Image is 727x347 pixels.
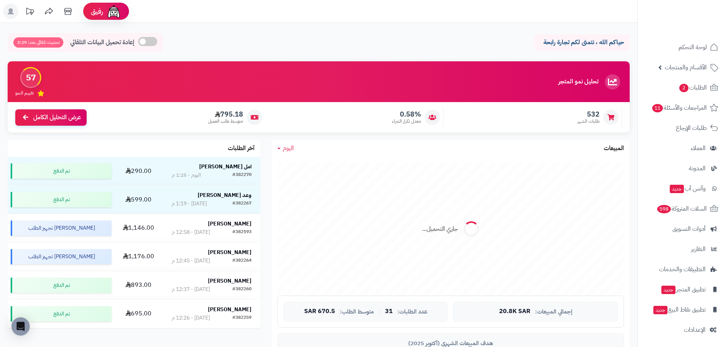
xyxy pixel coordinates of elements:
span: أدوات التسويق [672,224,706,234]
span: وآتس آب [669,183,706,194]
a: الإعدادات [642,321,722,339]
span: إجمالي المبيعات: [535,309,572,315]
span: إعادة تحميل البيانات التلقائي [70,38,134,47]
span: طلبات الإرجاع [676,123,707,133]
span: التقارير [691,244,706,254]
strong: [PERSON_NAME] [208,220,251,228]
div: #382259 [232,314,251,322]
span: عدد الطلبات: [397,309,427,315]
span: 0.58% [392,110,421,118]
h3: آخر الطلبات [228,145,255,152]
span: العملاء [691,143,706,154]
div: Open Intercom Messenger [11,317,30,336]
a: تطبيق المتجرجديد [642,280,722,299]
span: السلات المتروكة [656,203,707,214]
td: 1,146.00 [114,214,163,242]
a: الطلبات2 [642,78,722,97]
span: جديد [670,185,684,193]
span: تطبيق نقاط البيع [653,304,706,315]
span: 670.5 SAR [304,308,335,315]
strong: [PERSON_NAME] [208,248,251,256]
div: [DATE] - 12:26 م [172,314,210,322]
span: 31 [385,308,393,315]
span: الأقسام والمنتجات [665,62,707,73]
span: 598 [657,205,671,213]
span: المراجعات والأسئلة [651,102,707,113]
a: وآتس آبجديد [642,179,722,198]
a: اليوم [277,144,294,153]
strong: [PERSON_NAME] [208,277,251,285]
span: 532 [577,110,600,118]
h3: تحليل نمو المتجر [558,78,598,85]
img: ai-face.png [106,4,121,19]
span: متوسط الطلب: [340,309,374,315]
p: حياكم الله ، نتمنى لكم تجارة رابحة [540,38,624,47]
a: العملاء [642,139,722,157]
div: [DATE] - 1:19 م [172,200,207,208]
a: تطبيق نقاط البيعجديد [642,301,722,319]
a: عرض التحليل الكامل [15,109,87,126]
a: المراجعات والأسئلة11 [642,99,722,117]
span: المدونة [689,163,706,174]
div: جاري التحميل... [422,225,458,233]
div: #382193 [232,229,251,236]
span: 11 [652,104,663,112]
a: التقارير [642,240,722,258]
div: #382260 [232,286,251,293]
span: لوحة التحكم [679,42,707,53]
div: [PERSON_NAME] تجهيز الطلب [11,221,111,236]
span: تقييم النمو [15,90,34,96]
span: الطلبات [679,82,707,93]
span: تحديث تلقائي بعد: 3:29 [13,37,63,48]
div: تم الدفع [11,163,111,179]
div: [DATE] - 12:45 م [172,257,210,265]
a: طلبات الإرجاع [642,119,722,137]
td: 599.00 [114,185,163,214]
a: تحديثات المنصة [20,4,39,21]
div: #382267 [232,200,251,208]
span: عرض التحليل الكامل [33,113,81,122]
span: اليوم [283,144,294,153]
td: 893.00 [114,271,163,299]
span: جديد [653,306,667,314]
td: 695.00 [114,300,163,328]
div: تم الدفع [11,192,111,207]
a: لوحة التحكم [642,38,722,56]
span: التطبيقات والخدمات [659,264,706,275]
div: اليوم - 1:25 م [172,171,201,179]
td: 290.00 [114,157,163,185]
a: السلات المتروكة598 [642,200,722,218]
span: 20.8K SAR [499,308,530,315]
div: #382264 [232,257,251,265]
span: 795.18 [208,110,243,118]
span: 2 [679,84,688,92]
div: [DATE] - 12:37 م [172,286,210,293]
span: جديد [661,286,675,294]
a: التطبيقات والخدمات [642,260,722,278]
div: [DATE] - 12:58 م [172,229,210,236]
td: 1,176.00 [114,243,163,271]
span: متوسط طلب العميل [208,118,243,125]
h3: المبيعات [604,145,624,152]
strong: امل [PERSON_NAME] [199,163,251,171]
span: طلبات الشهر [577,118,600,125]
span: | [379,309,380,314]
span: تطبيق المتجر [661,284,706,295]
div: [PERSON_NAME] تجهيز الطلب [11,249,111,264]
span: معدل تكرار الشراء [392,118,421,125]
div: #382270 [232,171,251,179]
span: رفيق [91,7,103,16]
div: تم الدفع [11,278,111,293]
strong: وعد [PERSON_NAME] [198,191,251,199]
a: أدوات التسويق [642,220,722,238]
span: الإعدادات [684,325,706,335]
div: تم الدفع [11,306,111,321]
a: المدونة [642,159,722,177]
strong: [PERSON_NAME] [208,305,251,313]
